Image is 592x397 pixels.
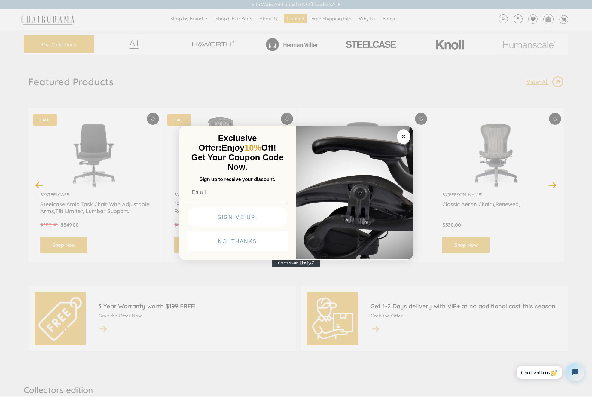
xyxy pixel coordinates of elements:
[221,143,276,152] span: Enjoy Off!
[188,207,287,227] button: SIGN ME UP!
[272,260,320,267] a: Created with Klaviyo - opens in a new tab
[191,153,284,172] span: Get Your Coupon Code Now.
[200,177,275,182] span: Sign up to receive your discount.
[34,180,45,190] button: Previous
[296,124,413,259] img: 92d77583-a095-41f6-84e7-858462e0427a.jpeg
[510,358,589,386] iframe: Tidio Chat
[244,143,261,152] span: 10%
[187,231,288,251] button: NO, THANKS
[547,180,558,190] button: Next
[199,133,257,152] span: Exclusive Offer:
[187,186,288,198] input: Email
[397,129,410,144] button: Close dialog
